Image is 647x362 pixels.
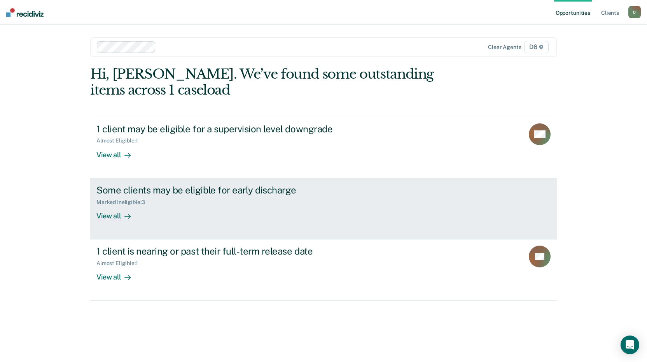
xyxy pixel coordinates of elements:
[96,246,369,257] div: 1 client is nearing or past their full-term release date
[488,44,521,51] div: Clear agents
[96,123,369,135] div: 1 client may be eligible for a supervision level downgrade
[628,6,641,18] button: D
[96,205,140,220] div: View all
[96,260,144,267] div: Almost Eligible : 1
[90,178,557,239] a: Some clients may be eligible for early dischargeMarked Ineligible:3View all
[96,185,369,196] div: Some clients may be eligible for early discharge
[96,199,151,206] div: Marked Ineligible : 3
[621,336,639,354] div: Open Intercom Messenger
[96,144,140,159] div: View all
[90,66,463,98] div: Hi, [PERSON_NAME]. We’ve found some outstanding items across 1 caseload
[90,117,557,178] a: 1 client may be eligible for a supervision level downgradeAlmost Eligible:1View all
[524,41,549,53] span: D6
[90,239,557,300] a: 1 client is nearing or past their full-term release dateAlmost Eligible:1View all
[96,137,144,144] div: Almost Eligible : 1
[6,8,44,17] img: Recidiviz
[96,267,140,282] div: View all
